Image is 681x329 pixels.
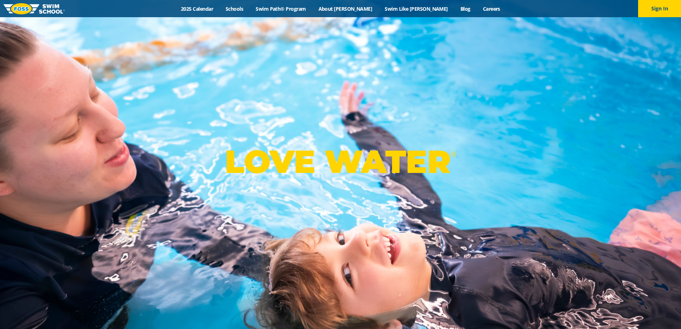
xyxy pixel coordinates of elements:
[379,5,454,12] a: Swim Like [PERSON_NAME]
[450,150,456,159] sup: ®
[175,5,219,12] a: 2025 Calendar
[250,5,312,12] a: Swim Path® Program
[219,5,250,12] a: Schools
[454,5,477,12] a: Blog
[4,3,65,14] img: FOSS Swim School Logo
[477,5,506,12] a: Careers
[312,5,379,12] a: About [PERSON_NAME]
[225,142,456,181] p: LOVE WATER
